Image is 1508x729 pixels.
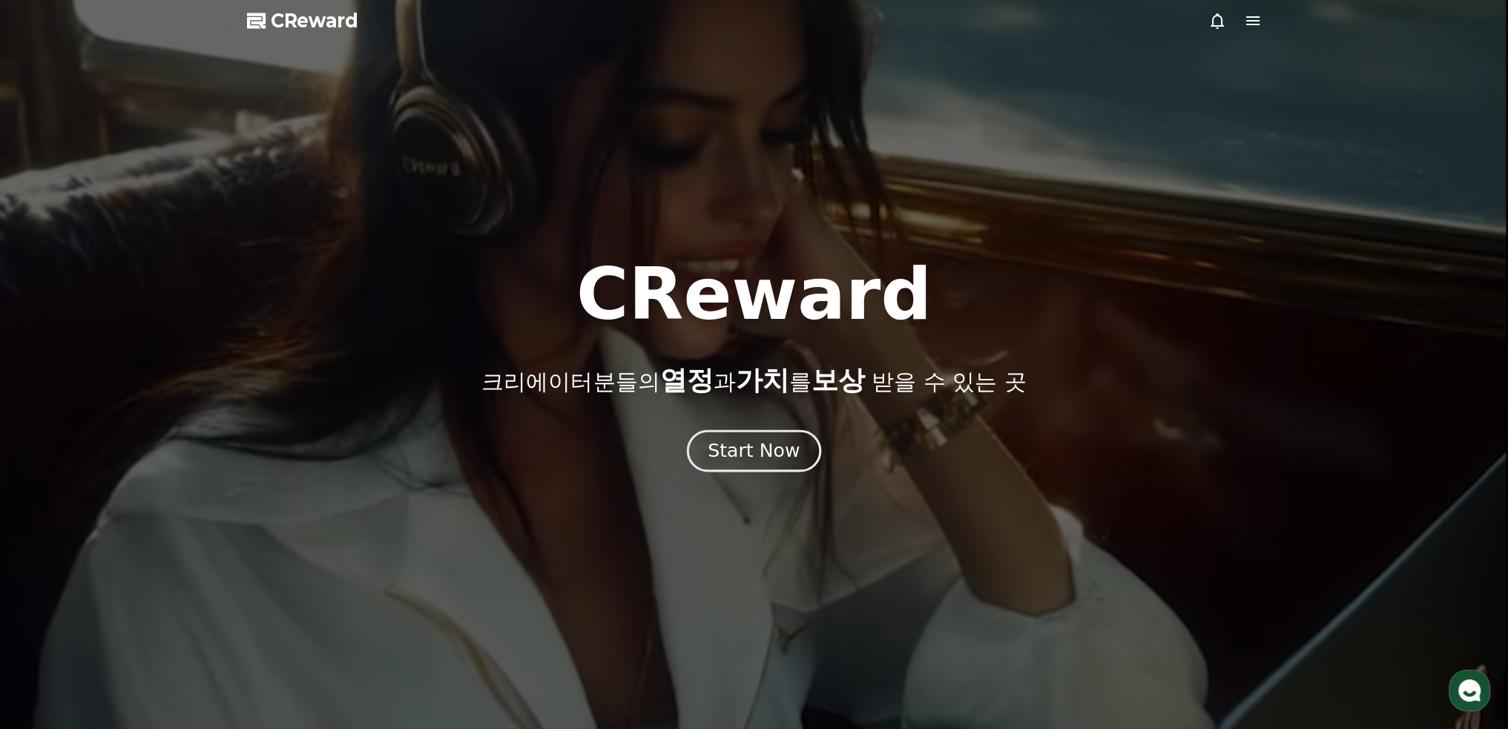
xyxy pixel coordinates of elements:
[687,429,821,472] button: Start Now
[811,365,864,395] span: 보상
[659,365,713,395] span: 열정
[735,365,788,395] span: 가치
[229,492,247,504] span: 설정
[98,470,191,507] a: 대화
[576,259,932,330] h1: CReward
[271,9,358,33] span: CReward
[481,366,1026,395] p: 크리에이터분들의 과 를 받을 수 있는 곳
[136,493,154,505] span: 대화
[690,446,818,460] a: Start Now
[47,492,56,504] span: 홈
[191,470,285,507] a: 설정
[4,470,98,507] a: 홈
[247,9,358,33] a: CReward
[708,438,800,464] div: Start Now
